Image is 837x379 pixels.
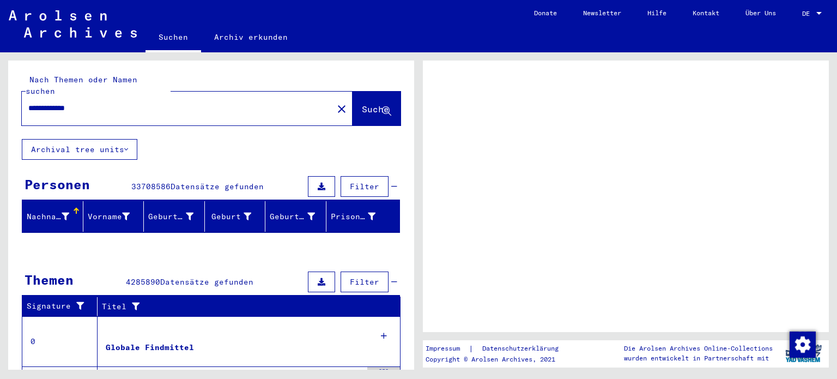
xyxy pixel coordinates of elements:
div: Globale Findmittel [106,342,194,353]
div: Geburt‏ [209,211,252,222]
p: Die Arolsen Archives Online-Collections [624,344,773,353]
mat-header-cell: Geburtsname [144,201,205,232]
div: Geburtsdatum [270,211,315,222]
div: Geburtsdatum [270,208,329,225]
button: Archival tree units [22,139,137,160]
div: Prisoner # [331,208,390,225]
button: Filter [341,272,389,292]
mat-header-cell: Nachname [22,201,83,232]
mat-header-cell: Vorname [83,201,144,232]
div: Signature [27,298,100,315]
mat-label: Nach Themen oder Namen suchen [26,75,137,96]
span: DE [802,10,814,17]
div: 350 [367,367,400,378]
span: Filter [350,182,379,191]
div: Titel [102,298,390,315]
a: Archiv erkunden [201,24,301,50]
span: Datensätze gefunden [160,277,253,287]
span: 4285890 [126,277,160,287]
img: Arolsen_neg.svg [9,10,137,38]
button: Suche [353,92,401,125]
div: Nachname [27,208,83,225]
div: Geburt‏ [209,208,265,225]
button: Filter [341,176,389,197]
div: Prisoner # [331,211,376,222]
div: Personen [25,175,90,194]
div: Nachname [27,211,69,222]
mat-icon: close [335,103,348,116]
div: Geburtsname [148,211,193,222]
span: Filter [350,277,379,287]
span: 33708586 [131,182,171,191]
mat-header-cell: Prisoner # [326,201,400,232]
div: Signature [27,300,89,312]
img: Zustimmung ändern [790,332,816,358]
td: 0 [22,316,98,366]
span: Suche [362,104,389,115]
div: Vorname [88,211,130,222]
p: Copyright © Arolsen Archives, 2021 [426,354,572,364]
p: wurden entwickelt in Partnerschaft mit [624,353,773,363]
div: Vorname [88,208,144,225]
a: Suchen [145,24,201,52]
button: Clear [331,98,353,119]
div: Zustimmung ändern [789,331,815,357]
span: Datensätze gefunden [171,182,264,191]
div: Themen [25,270,74,290]
mat-header-cell: Geburt‏ [205,201,266,232]
div: | [426,343,572,354]
mat-header-cell: Geburtsdatum [265,201,326,232]
a: Impressum [426,343,469,354]
div: Titel [102,301,379,312]
img: yv_logo.png [783,340,824,367]
div: Geburtsname [148,208,207,225]
a: Datenschutzerklärung [474,343,572,354]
